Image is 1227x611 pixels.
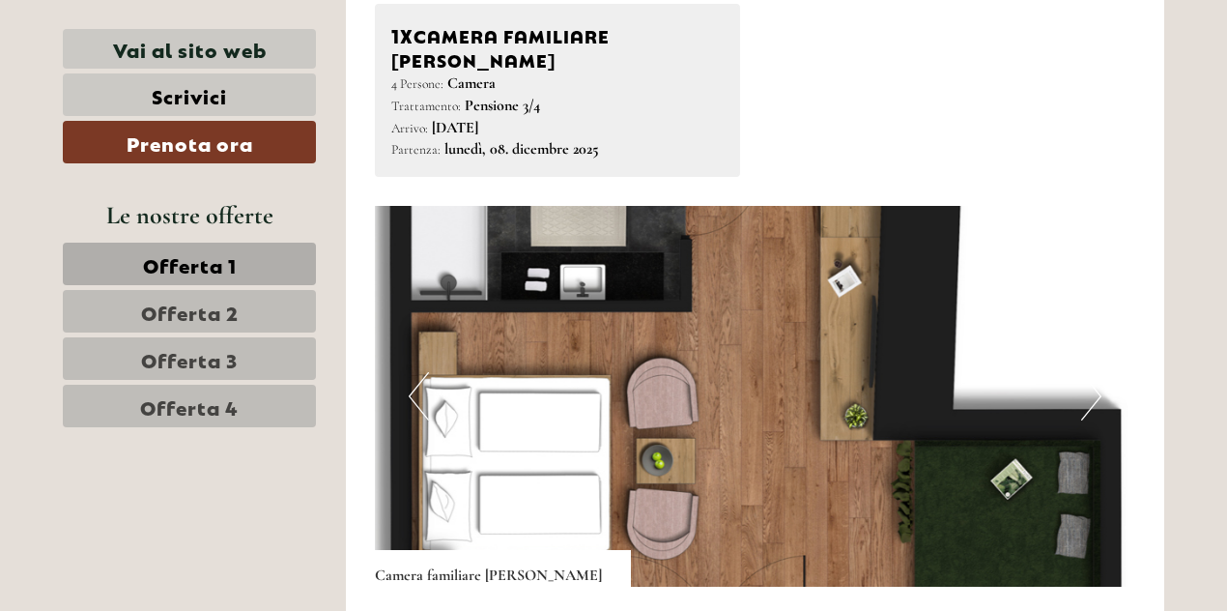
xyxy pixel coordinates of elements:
[391,98,461,114] small: Trattamento:
[465,96,540,115] b: Pensione 3/4
[391,120,428,136] small: Arrivo:
[447,73,496,93] b: Camera
[409,372,429,421] button: Previous
[391,20,725,73] div: Camera familiare [PERSON_NAME]
[391,141,441,158] small: Partenza:
[143,250,237,277] span: Offerta 1
[141,298,239,325] span: Offerta 2
[432,118,478,137] b: [DATE]
[63,197,316,233] div: Le nostre offerte
[444,139,599,159] b: lunedì, 08. dicembre 2025
[141,345,238,372] span: Offerta 3
[391,20,414,47] b: 1x
[391,75,443,92] small: 4 Persone:
[63,29,316,69] a: Vai al sito web
[1081,372,1101,421] button: Next
[375,550,631,587] div: Camera familiare [PERSON_NAME]
[63,121,316,163] a: Prenota ora
[375,206,1136,587] img: image
[140,393,239,420] span: Offerta 4
[63,73,316,116] a: Scrivici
